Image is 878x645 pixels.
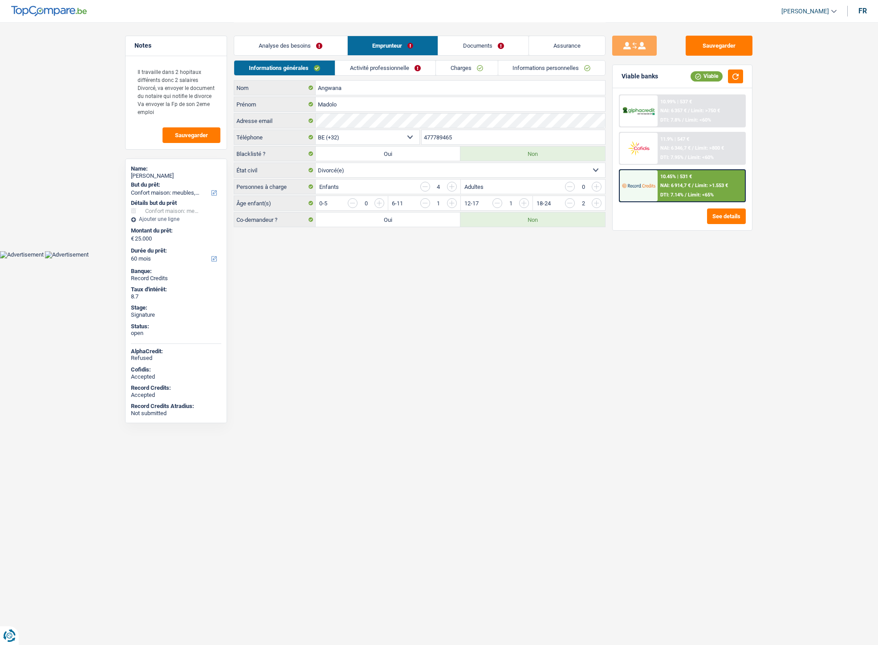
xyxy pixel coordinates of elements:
span: / [685,192,687,198]
div: Détails but du prêt [131,200,221,207]
div: 0 [579,184,587,190]
label: Adresse email [234,114,316,128]
span: Limit: >800 € [695,145,724,151]
div: Cofidis: [131,366,221,373]
div: 10.99% | 537 € [660,99,692,105]
a: Informations générales [234,61,335,75]
span: NAI: 6 914,7 € [660,183,691,188]
label: Co-demandeur ? [234,212,316,227]
span: [PERSON_NAME] [781,8,829,15]
label: État civil [234,163,316,177]
label: Adultes [464,184,484,190]
label: Oui [316,147,460,161]
span: / [682,117,684,123]
div: Ajouter une ligne [131,216,221,222]
a: [PERSON_NAME] [774,4,837,19]
a: Documents [438,36,528,55]
span: DTI: 7.8% [660,117,681,123]
div: Viable banks [622,73,658,80]
a: Activité professionnelle [335,61,435,75]
span: Limit: <60% [688,155,714,160]
img: AlphaCredit [622,106,655,116]
a: Informations personnelles [498,61,606,75]
span: DTI: 7.95% [660,155,683,160]
a: Assurance [529,36,606,55]
span: Limit: >1.553 € [695,183,728,188]
div: Record Credits: [131,384,221,392]
label: Nom [234,81,316,95]
div: Taux d'intérêt: [131,286,221,293]
div: open [131,330,221,337]
span: € [131,235,134,242]
button: See details [707,208,746,224]
div: AlphaCredit: [131,348,221,355]
div: 10.45% | 531 € [660,174,692,180]
div: Refused [131,355,221,362]
label: 0-5 [319,200,327,206]
button: Sauvegarder [163,127,220,143]
label: Personnes à charge [234,180,316,194]
span: Limit: <60% [685,117,711,123]
input: 401020304 [422,130,606,144]
label: Téléphone [234,130,316,144]
label: Durée du prêt: [131,247,219,254]
label: But du prêt: [131,181,219,188]
span: NAI: 6 357 € [660,108,687,114]
span: / [692,183,694,188]
div: 8.7 [131,293,221,300]
span: / [692,145,694,151]
div: [PERSON_NAME] [131,172,221,180]
img: Advertisement [45,251,89,258]
span: / [688,108,690,114]
div: Status: [131,323,221,330]
span: / [685,155,687,160]
a: Analyse des besoins [234,36,347,55]
div: 0 [362,200,370,206]
div: 11.9% | 547 € [660,136,689,142]
label: Âge enfant(s) [234,196,316,210]
div: Signature [131,311,221,318]
span: Sauvegarder [175,132,208,138]
span: DTI: 7.14% [660,192,683,198]
img: Record Credits [622,177,655,194]
span: NAI: 6 346,7 € [660,145,691,151]
label: Non [460,212,605,227]
div: Banque: [131,268,221,275]
span: Limit: <65% [688,192,714,198]
div: Stage: [131,304,221,311]
div: Record Credits Atradius: [131,403,221,410]
label: Oui [316,212,460,227]
button: Sauvegarder [686,36,752,56]
span: Limit: >750 € [691,108,720,114]
h5: Notes [134,42,218,49]
img: Cofidis [622,140,655,156]
div: Record Credits [131,275,221,282]
label: Blacklisté ? [234,147,316,161]
div: Viable [691,71,723,81]
div: Accepted [131,392,221,399]
div: Accepted [131,373,221,380]
img: TopCompare Logo [11,6,87,16]
div: 4 [435,184,443,190]
a: Emprunteur [348,36,438,55]
label: Non [460,147,605,161]
label: Prénom [234,97,316,111]
label: Montant du prêt: [131,227,219,234]
div: Name: [131,165,221,172]
div: Not submitted [131,410,221,417]
div: fr [858,7,867,15]
label: Enfants [319,184,339,190]
a: Charges [436,61,498,75]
